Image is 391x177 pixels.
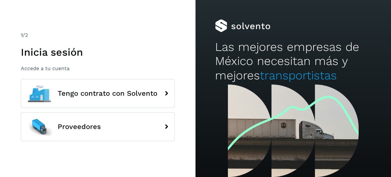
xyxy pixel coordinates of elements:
[21,65,175,71] p: Accede a tu cuenta
[21,32,23,38] span: 1
[21,46,175,58] h1: Inicia sesión
[21,112,175,141] button: Proveedores
[21,31,175,39] div: /2
[260,68,337,82] span: transportistas
[21,79,175,108] button: Tengo contrato con Solvento
[215,40,371,83] h2: Las mejores empresas de México necesitan más y mejores
[58,123,101,131] span: Proveedores
[58,90,157,97] span: Tengo contrato con Solvento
